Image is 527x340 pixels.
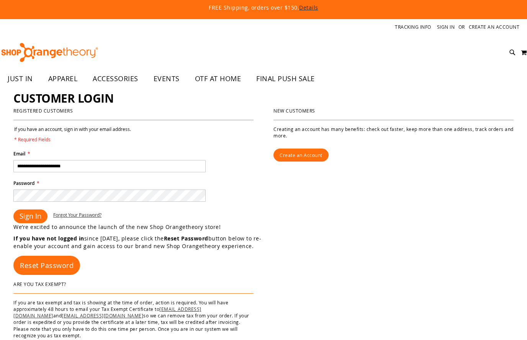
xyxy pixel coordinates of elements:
a: Create an Account [273,149,329,162]
span: Sign In [20,211,41,221]
span: JUST IN [8,70,33,87]
p: Creating an account has many benefits: check out faster, keep more than one address, track orders... [273,126,514,139]
span: Email [13,150,25,157]
a: OTF AT HOME [187,70,249,88]
a: Create an Account [469,24,520,30]
span: Password [13,180,34,186]
span: Create an Account [280,152,322,158]
span: FINAL PUSH SALE [256,70,315,87]
p: We’re excited to announce the launch of the new Shop Orangetheory store! [13,223,263,231]
strong: Are You Tax Exempt? [13,281,66,287]
a: [EMAIL_ADDRESS][DOMAIN_NAME] [62,312,143,319]
a: EVENTS [146,70,187,88]
a: Sign In [437,24,455,30]
a: Tracking Info [395,24,431,30]
span: Reset Password [20,261,74,270]
strong: Registered Customers [13,108,73,114]
span: Customer Login [13,90,113,106]
a: [EMAIL_ADDRESS][DOMAIN_NAME] [13,306,201,319]
span: EVENTS [154,70,180,87]
p: since [DATE], please click the button below to re-enable your account and gain access to our bran... [13,235,263,250]
a: FINAL PUSH SALE [249,70,322,88]
strong: If you have not logged in [13,235,84,242]
p: FREE Shipping, orders over $150. [34,4,493,11]
a: ACCESSORIES [85,70,146,88]
a: Details [299,4,318,11]
span: OTF AT HOME [195,70,241,87]
button: Sign In [13,209,47,223]
p: If you are tax exempt and tax is showing at the time of order, action is required. You will have ... [13,299,254,339]
span: ACCESSORIES [93,70,138,87]
strong: New Customers [273,108,315,114]
strong: Reset Password [164,235,208,242]
span: APPAREL [48,70,78,87]
a: Reset Password [13,256,80,275]
span: * Required Fields [14,136,131,143]
a: Forgot Your Password? [53,212,101,218]
a: APPAREL [41,70,85,88]
legend: If you have an account, sign in with your email address. [13,126,132,143]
